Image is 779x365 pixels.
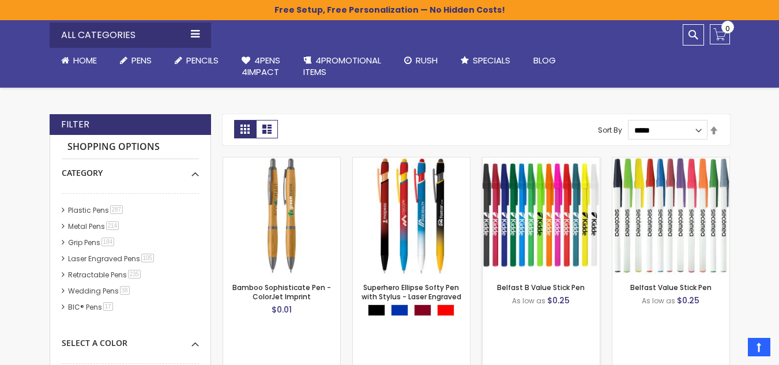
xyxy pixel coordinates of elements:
span: $0.25 [547,295,570,306]
span: 184 [101,238,115,246]
a: Specials [449,48,522,73]
a: Belfast B Value Stick Pen [497,283,585,292]
div: Category [62,159,199,179]
span: 4PROMOTIONAL ITEMS [303,54,381,78]
span: $0.01 [272,304,292,315]
a: Pens [108,48,163,73]
span: 214 [106,221,119,230]
a: Pencils [163,48,230,73]
a: 4Pens4impact [230,48,292,85]
a: Superhero Ellipse Softy Pen with Stylus - Laser Engraved [362,283,461,302]
span: Pens [131,54,152,66]
span: Rush [416,54,438,66]
span: 105 [141,254,155,262]
a: Bamboo Sophisticate Pen - ColorJet Imprint [223,157,340,167]
div: Select A Color [62,329,199,349]
span: 17 [103,302,113,311]
span: As low as [512,296,545,306]
a: Laser Engraved Pens105 [65,254,159,264]
div: Burgundy [414,304,431,316]
a: Retractable Pens235 [65,270,145,280]
div: Blue [391,304,408,316]
strong: Grid [234,120,256,138]
a: Blog [522,48,567,73]
span: Pencils [186,54,219,66]
a: Superhero Ellipse Softy Pen with Stylus - Laser Engraved [353,157,470,167]
strong: Shopping Options [62,135,199,160]
span: Blog [533,54,556,66]
img: Belfast B Value Stick Pen [483,157,600,274]
a: Belfast Value Stick Pen [630,283,712,292]
a: Grip Pens184 [65,238,119,247]
img: Superhero Ellipse Softy Pen with Stylus - Laser Engraved [353,157,470,274]
a: Plastic Pens287 [65,205,127,215]
img: Belfast Value Stick Pen [612,157,729,274]
strong: Filter [61,118,89,131]
a: Metal Pens214 [65,221,123,231]
label: Sort By [598,125,622,135]
span: Specials [473,54,510,66]
a: Wedding Pens38 [65,286,134,296]
img: Bamboo Sophisticate Pen - ColorJet Imprint [223,157,340,274]
span: 0 [725,23,730,34]
div: Red [437,304,454,316]
span: 287 [110,205,123,214]
a: Belfast Value Stick Pen [612,157,729,167]
a: Bamboo Sophisticate Pen - ColorJet Imprint [232,283,331,302]
div: Black [368,304,385,316]
a: Belfast B Value Stick Pen [483,157,600,167]
span: $0.25 [677,295,699,306]
a: Home [50,48,108,73]
span: 4Pens 4impact [242,54,280,78]
a: Rush [393,48,449,73]
iframe: Google Customer Reviews [684,334,779,365]
div: All Categories [50,22,211,48]
span: As low as [642,296,675,306]
a: BIC® Pens17 [65,302,117,312]
a: 4PROMOTIONALITEMS [292,48,393,85]
span: Home [73,54,97,66]
span: 38 [120,286,130,295]
span: 235 [128,270,141,279]
a: 0 [710,24,730,44]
